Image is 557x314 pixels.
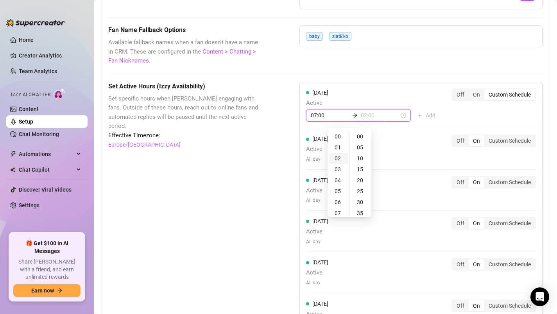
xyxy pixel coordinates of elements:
button: Add [411,109,442,122]
div: On [469,300,484,311]
span: Set specific hours when [PERSON_NAME] engaging with fans. Outside of these hours, reach out to on... [108,94,260,131]
span: arrow-right [57,288,63,293]
span: Automations [19,148,74,160]
div: Custom Schedule [484,135,535,146]
div: Custom Schedule [484,300,535,311]
div: On [469,177,484,188]
span: All day [306,156,328,163]
a: Setup [19,118,33,125]
a: Home [19,37,34,43]
div: Custom Schedule [484,218,535,229]
a: Europe/[GEOGRAPHIC_DATA] [108,140,181,149]
span: [DATE] [312,259,328,266]
span: Active [306,268,328,278]
input: End time [361,111,399,120]
div: Off [452,218,469,229]
div: 00 [329,131,348,142]
div: Off [452,177,469,188]
div: 07 [329,208,348,219]
div: 02 [329,153,348,164]
div: 10 [351,153,370,164]
div: 35 [351,208,370,219]
span: Available fallback names when a fan doesn't have a name in CRM. These are configured in the . [108,38,260,66]
div: 15 [351,164,370,175]
h5: Fan Name Fallback Options [108,25,260,35]
div: On [469,218,484,229]
a: Discover Viral Videos [19,187,72,193]
span: 🎁 Get $100 in AI Messages [13,240,81,255]
span: All day [306,197,328,204]
img: AI Chatter [54,88,66,99]
div: segmented control [451,88,536,101]
div: Off [452,259,469,270]
a: Creator Analytics [19,49,81,62]
div: 30 [351,197,370,208]
span: [DATE] [312,136,328,142]
div: 06 [329,197,348,208]
input: Start time [311,111,349,120]
div: segmented control [451,176,536,188]
span: zlatíčko [329,32,351,41]
div: Open Intercom Messenger [530,287,549,306]
span: [DATE] [312,301,328,307]
a: Team Analytics [19,68,57,74]
div: 25 [351,186,370,197]
div: Off [452,89,469,100]
span: Izzy AI Chatter [11,91,50,99]
span: Active [306,186,328,196]
a: Settings [19,202,39,208]
span: arrow-right [352,113,358,118]
div: 04 [329,175,348,186]
div: On [469,259,484,270]
span: All day [306,279,328,287]
div: segmented control [451,217,536,230]
img: logo-BBDzfeDw.svg [6,19,65,27]
div: 03 [329,164,348,175]
span: All day [306,238,328,246]
div: 05 [351,142,370,153]
div: segmented control [451,300,536,312]
img: Chat Copilot [10,167,15,172]
span: thunderbolt [10,151,16,157]
div: segmented control [451,135,536,147]
span: Active [306,145,328,154]
span: Share [PERSON_NAME] with a friend, and earn unlimited rewards [13,258,81,281]
span: [DATE] [312,90,328,96]
div: Custom Schedule [484,89,535,100]
div: On [469,135,484,146]
div: Off [452,300,469,311]
div: Custom Schedule [484,259,535,270]
span: Active [306,227,328,237]
span: Earn now [31,287,54,294]
h5: Set Active Hours (Izzy Availability) [108,82,260,91]
span: Effective Timezone: [108,131,260,140]
div: 05 [329,186,348,197]
div: Off [452,135,469,146]
span: [DATE] [312,218,328,224]
div: segmented control [451,258,536,271]
span: baby [306,32,323,41]
span: Chat Copilot [19,163,74,176]
div: On [469,89,484,100]
div: 20 [351,175,370,186]
a: Content [19,106,39,112]
div: Custom Schedule [484,177,535,188]
span: [DATE] [312,177,328,183]
a: Chat Monitoring [19,131,59,137]
span: Active [306,99,442,108]
div: 00 [351,131,370,142]
div: 01 [329,142,348,153]
button: Earn nowarrow-right [13,284,81,297]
